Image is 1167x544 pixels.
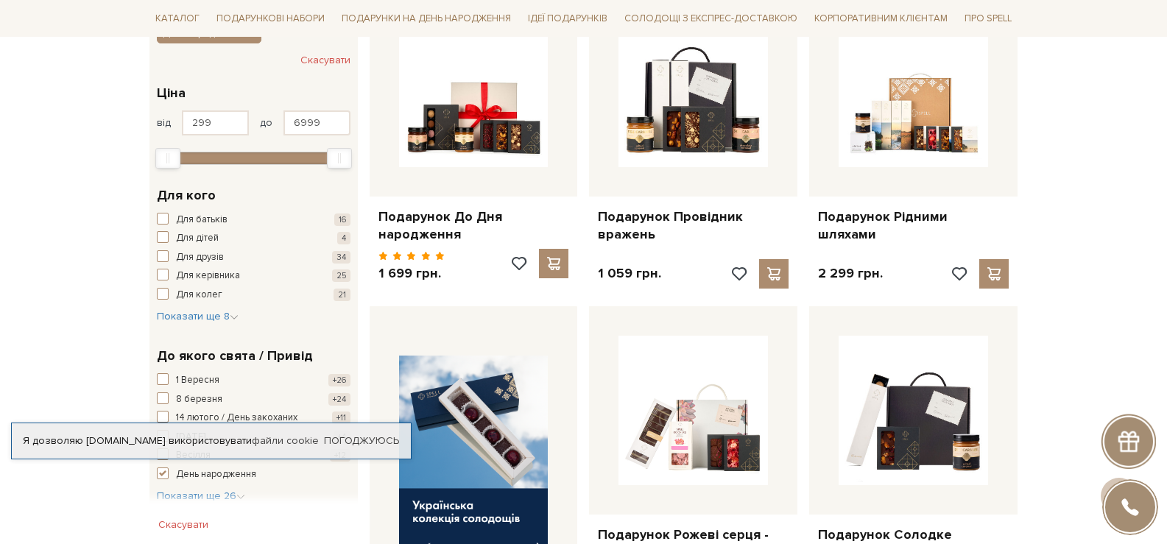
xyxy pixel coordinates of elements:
a: Подарунок Провідник вражень [598,208,789,243]
button: День народження [157,467,350,482]
span: Для колег [176,288,222,303]
span: Ціна [157,83,186,103]
span: 25 [332,269,350,282]
div: Max [327,148,352,169]
span: Для друзів [176,250,224,265]
span: Показати ще 26 [157,490,245,502]
span: Про Spell [959,7,1018,30]
span: Каталог [149,7,205,30]
span: +26 [328,374,350,386]
span: День народження [176,467,256,482]
span: 1 Вересня [176,373,219,388]
span: Для керівника [176,269,240,283]
span: Подарунки на День народження [336,7,517,30]
span: 34 [332,251,350,264]
button: 14 лютого / День закоханих +11 [157,411,350,425]
div: Min [155,148,180,169]
a: Подарунок Рідними шляхами [818,208,1009,243]
span: 21 [334,289,350,301]
button: Скасувати [149,513,217,537]
span: 14 лютого / День закоханих [176,411,297,425]
button: Показати ще 26 [157,489,245,504]
button: 8 березня +24 [157,392,350,407]
span: від [157,116,171,130]
button: Для батьків 16 [157,213,350,227]
span: 16 [334,213,350,226]
button: 1 Вересня +26 [157,373,350,388]
button: Для колег 21 [157,288,350,303]
p: 1 059 грн. [598,265,661,282]
button: Для дітей 4 [157,231,350,246]
span: до [260,116,272,130]
span: Ідеї подарунків [522,7,613,30]
span: Для кого [157,186,216,205]
span: 8 березня [176,392,222,407]
button: Показати ще 8 [157,309,239,324]
span: Для дітей [176,231,219,246]
span: 4 [337,232,350,244]
p: 1 699 грн. [378,265,445,282]
a: Погоджуюсь [324,434,399,448]
input: Ціна [283,110,350,135]
span: До якого свята / Привід [157,346,313,366]
span: +11 [332,411,350,424]
div: Я дозволяю [DOMAIN_NAME] використовувати [12,434,411,448]
span: Показати ще 8 [157,310,239,322]
a: Солодощі з експрес-доставкою [618,6,803,31]
a: файли cookie [252,434,319,447]
a: Подарунок До Дня народження [378,208,569,243]
button: Скасувати [300,49,350,72]
span: Подарункові набори [211,7,331,30]
span: Для батьків [176,213,228,227]
span: +24 [328,393,350,406]
button: Для керівника 25 [157,269,350,283]
p: 2 299 грн. [818,265,883,282]
a: Корпоративним клієнтам [808,6,953,31]
button: Для друзів 34 [157,250,350,265]
input: Ціна [182,110,249,135]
